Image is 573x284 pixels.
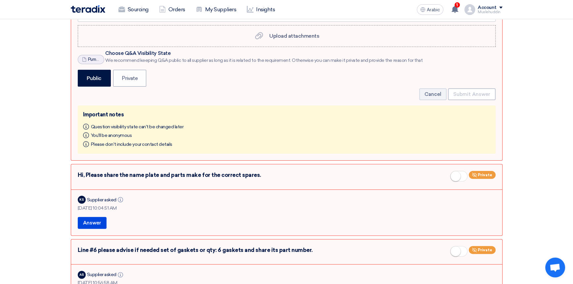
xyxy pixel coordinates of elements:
[78,172,261,178] font: Hi, Please share the name plate and parts make for the correct spares.
[91,124,184,129] font: Question visibility state can't be changed later
[87,197,116,203] font: Supplier asked
[78,247,313,253] font: Line #6 please advise if needed set of gaskets or qty: 6 gaskets and share its part number.
[105,58,422,63] font: We recommend keeping Q&A public to all supplier as long as it is related to the requirement. Othe...
[427,7,440,13] font: Arabic
[424,91,441,97] font: Cancel
[191,2,242,17] a: My Suppliers
[105,50,170,56] font: Choose Q&A Visibility State
[87,272,116,277] font: Supplier asked
[91,133,132,138] font: You'll be anonymous
[242,2,280,17] a: Insights
[419,88,447,100] button: Cancel
[128,6,149,13] font: Sourcing
[88,57,152,62] font: Pump_Tag_1755681102224.docx
[79,273,84,276] font: AS
[83,220,101,226] font: Answer
[78,217,107,229] button: Answer
[87,75,101,81] font: Public
[71,5,105,13] img: Teradix logo
[478,10,501,14] font: Muslehuddin
[269,33,319,39] font: Upload attachments
[205,6,236,13] font: My Suppliers
[448,88,496,100] button: Submit Answer
[478,5,497,10] font: Account
[122,75,138,81] font: Private
[464,4,475,15] img: profile_test.png
[478,173,492,177] font: Private
[256,6,275,13] font: Insights
[78,205,117,211] font: [DATE] 10:04:51 AM
[456,3,458,7] font: 1
[83,111,124,118] font: Important notes
[545,258,565,277] a: Open chat
[453,91,490,97] font: Submit Answer
[113,2,154,17] a: Sourcing
[154,2,191,17] a: Orders
[417,4,443,15] button: Arabic
[168,6,185,13] font: Orders
[79,198,84,201] font: KS
[91,142,172,147] font: Please don't include your contact details
[478,248,492,252] font: Private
